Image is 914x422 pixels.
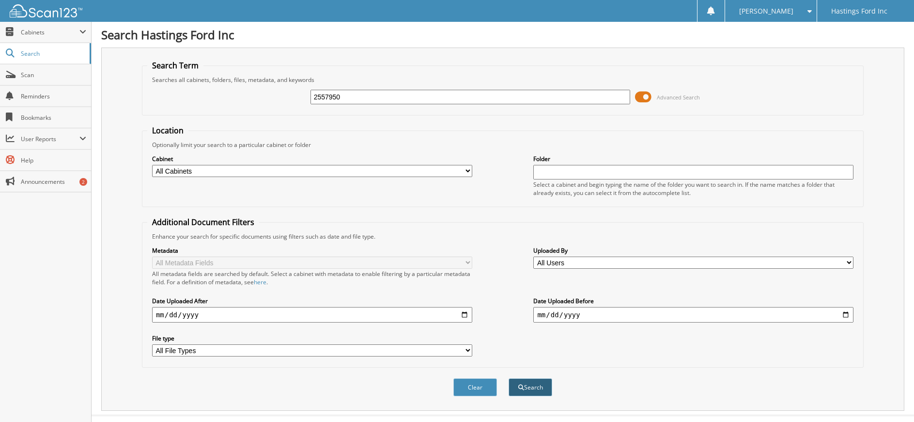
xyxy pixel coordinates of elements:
span: [PERSON_NAME] [739,8,793,14]
div: Searches all cabinets, folders, files, metadata, and keywords [147,76,858,84]
button: Clear [453,378,497,396]
legend: Additional Document Filters [147,217,259,227]
label: Folder [533,155,853,163]
label: Uploaded By [533,246,853,255]
span: Advanced Search [657,94,700,101]
input: end [533,307,853,323]
span: User Reports [21,135,79,143]
span: Scan [21,71,86,79]
legend: Search Term [147,60,203,71]
button: Search [509,378,552,396]
div: All metadata fields are searched by default. Select a cabinet with metadata to enable filtering b... [152,270,472,286]
h1: Search Hastings Ford Inc [101,27,904,43]
span: Help [21,156,86,164]
div: Select a cabinet and begin typing the name of the folder you want to search in. If the name match... [533,180,853,197]
span: Bookmarks [21,114,86,122]
label: Metadata [152,246,472,255]
div: 2 [79,178,87,186]
label: Date Uploaded After [152,297,472,305]
label: File type [152,334,472,342]
legend: Location [147,125,188,136]
label: Cabinet [152,155,472,163]
a: here [254,278,266,286]
span: Search [21,49,85,58]
label: Date Uploaded Before [533,297,853,305]
span: Announcements [21,178,86,186]
input: start [152,307,472,323]
div: Optionally limit your search to a particular cabinet or folder [147,141,858,149]
span: Hastings Ford Inc [831,8,887,14]
img: scan123-logo-white.svg [10,4,82,17]
div: Enhance your search for specific documents using filters such as date and file type. [147,232,858,241]
iframe: Chat Widget [866,375,914,422]
span: Cabinets [21,28,79,36]
span: Reminders [21,92,86,100]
